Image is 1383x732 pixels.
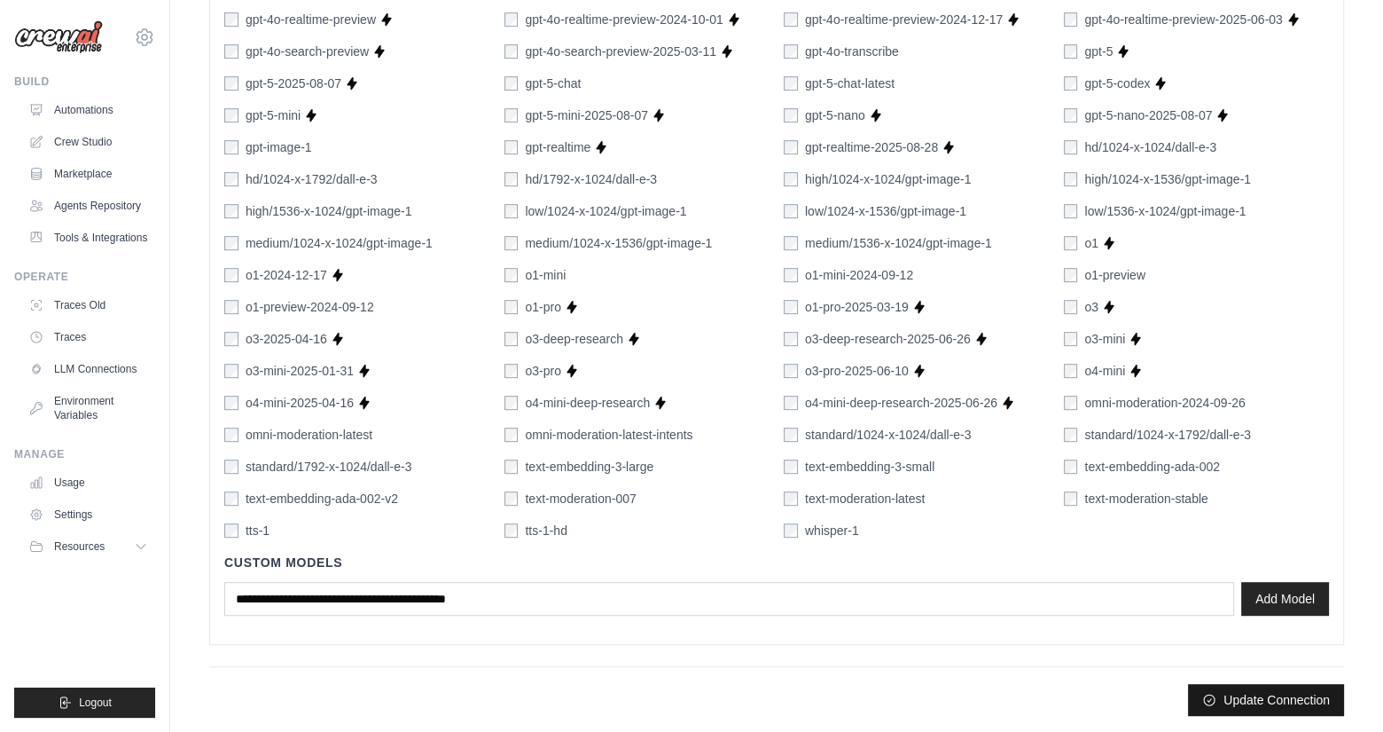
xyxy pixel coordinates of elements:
[525,298,560,316] label: o1-pro
[1084,106,1212,124] label: gpt-5-nano-2025-08-07
[805,490,925,508] label: text-moderation-latest
[21,128,155,156] a: Crew Studio
[805,522,859,539] label: whisper-1
[1084,330,1125,348] label: o3-mini
[504,428,519,442] input: omni-moderation-latest-intents
[784,332,798,346] input: o3-deep-research-2025-06-26
[1064,236,1078,250] input: o1
[525,458,653,476] label: text-embedding-3-large
[224,108,238,122] input: gpt-5-mini
[246,458,412,476] label: standard/1792-x-1024/dall-e-3
[525,75,581,92] label: gpt-5-chat
[246,75,341,92] label: gpt-5-2025-08-07
[1084,138,1216,156] label: hd/1024-x-1024/dall-e-3
[784,44,798,59] input: gpt-4o-transcribe
[224,364,238,378] input: o3-mini-2025-01-31
[1064,44,1078,59] input: gpt-5
[504,300,519,314] input: o1-pro
[504,332,519,346] input: o3-deep-research
[1064,140,1078,154] input: hd/1024-x-1024/dall-e-3
[224,492,238,506] input: text-embedding-ada-002-v2
[1064,204,1078,218] input: low/1536-x-1024/gpt-image-1
[246,138,312,156] label: gpt-image-1
[784,523,798,538] input: whisper-1
[525,394,650,412] label: o4-mini-deep-research
[1084,170,1251,188] label: high/1024-x-1536/gpt-image-1
[784,108,798,122] input: gpt-5-nano
[224,268,238,282] input: o1-2024-12-17
[246,426,372,444] label: omni-moderation-latest
[1064,492,1078,506] input: text-moderation-stable
[805,75,895,92] label: gpt-5-chat-latest
[525,266,566,284] label: o1-mini
[1064,268,1078,282] input: o1-preview
[79,696,112,710] span: Logout
[525,362,560,380] label: o3-pro
[224,428,238,442] input: omni-moderation-latest
[224,396,238,410] input: o4-mini-2025-04-16
[21,532,155,561] button: Resources
[504,12,519,27] input: gpt-4o-realtime-preview-2024-10-01
[805,362,909,380] label: o3-pro-2025-06-10
[1064,172,1078,186] input: high/1024-x-1536/gpt-image-1
[21,468,155,497] a: Usage
[525,43,716,60] label: gpt-4o-search-preview-2025-03-11
[525,11,723,28] label: gpt-4o-realtime-preview-2024-10-01
[246,202,412,220] label: high/1536-x-1024/gpt-image-1
[805,458,934,476] label: text-embedding-3-small
[805,11,1003,28] label: gpt-4o-realtime-preview-2024-12-17
[246,522,270,539] label: tts-1
[224,172,238,186] input: hd/1024-x-1792/dall-e-3
[504,492,519,506] input: text-moderation-007
[246,490,398,508] label: text-embedding-ada-002-v2
[14,75,155,89] div: Build
[504,396,519,410] input: o4-mini-deep-research
[224,76,238,91] input: gpt-5-2025-08-07
[504,268,519,282] input: o1-mini
[14,270,155,284] div: Operate
[504,460,519,474] input: text-embedding-3-large
[21,355,155,383] a: LLM Connections
[246,330,327,348] label: o3-2025-04-16
[246,43,369,60] label: gpt-4o-search-preview
[784,236,798,250] input: medium/1536-x-1024/gpt-image-1
[1064,428,1078,442] input: standard/1024-x-1792/dall-e-3
[246,266,327,284] label: o1-2024-12-17
[805,106,865,124] label: gpt-5-nano
[1084,234,1098,252] label: o1
[784,140,798,154] input: gpt-realtime-2025-08-28
[21,160,155,188] a: Marketplace
[224,460,238,474] input: standard/1792-x-1024/dall-e-3
[224,236,238,250] input: medium/1024-x-1024/gpt-image-1
[784,492,798,506] input: text-moderation-latest
[805,43,899,60] label: gpt-4o-transcribe
[224,523,238,538] input: tts-1
[805,170,972,188] label: high/1024-x-1024/gpt-image-1
[525,170,657,188] label: hd/1792-x-1024/dall-e-3
[224,300,238,314] input: o1-preview-2024-09-12
[21,500,155,529] a: Settings
[504,76,519,91] input: gpt-5-chat
[805,330,971,348] label: o3-deep-research-2025-06-26
[224,140,238,154] input: gpt-image-1
[525,234,712,252] label: medium/1024-x-1536/gpt-image-1
[1084,43,1113,60] label: gpt-5
[784,460,798,474] input: text-embedding-3-small
[525,490,636,508] label: text-moderation-007
[784,12,798,27] input: gpt-4o-realtime-preview-2024-12-17
[1064,76,1078,91] input: gpt-5-codex
[21,291,155,319] a: Traces Old
[1084,394,1245,412] label: omni-moderation-2024-09-26
[1084,458,1220,476] label: text-embedding-ada-002
[805,202,966,220] label: low/1024-x-1536/gpt-image-1
[784,172,798,186] input: high/1024-x-1024/gpt-image-1
[805,234,992,252] label: medium/1536-x-1024/gpt-image-1
[504,172,519,186] input: hd/1792-x-1024/dall-e-3
[525,138,590,156] label: gpt-realtime
[21,387,155,429] a: Environment Variables
[1064,460,1078,474] input: text-embedding-ada-002
[246,11,376,28] label: gpt-4o-realtime-preview
[1084,202,1246,220] label: low/1536-x-1024/gpt-image-1
[224,204,238,218] input: high/1536-x-1024/gpt-image-1
[1084,298,1098,316] label: o3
